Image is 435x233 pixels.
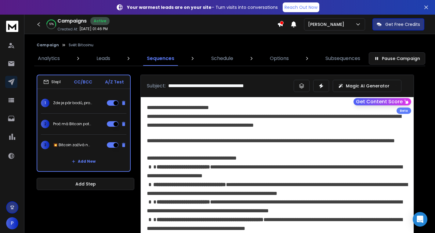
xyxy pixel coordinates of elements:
[353,98,411,105] button: Get Content Score
[57,27,78,32] p: Created At:
[372,18,424,30] button: Get Free Credits
[333,80,401,92] button: Magic AI Generator
[413,212,427,227] div: Open Intercom Messenger
[79,26,108,31] p: [DATE] 01:46 PM
[147,82,166,90] p: Subject:
[41,120,49,128] span: 2
[285,4,317,10] p: Reach Out Now
[385,21,420,27] p: Get Free Credits
[37,75,131,172] li: Step1CC/BCCA/Z Test1Zde je pár bodů, proč by [PERSON_NAME] [PERSON_NAME]2Proč má Bitcoin potenciá...
[49,23,54,26] p: 57 %
[53,143,92,147] p: 💥 Bitcoin zažívá návrat na výsluní. A tentokrát u toho budou i vlády.
[67,155,100,168] button: Add New
[69,43,93,48] p: Svět Bitcoinu
[53,101,92,105] p: Zde je pár bodů, proč by [PERSON_NAME] [PERSON_NAME]
[90,17,110,25] div: Active
[211,55,233,62] p: Schedule
[6,21,18,32] img: logo
[143,51,178,66] a: Sequences
[6,217,18,229] button: P
[308,21,347,27] p: [PERSON_NAME]
[369,52,425,65] button: Pause Campaign
[53,122,92,126] p: Proč má Bitcoin potenciál růstu
[74,79,92,85] p: CC/BCC
[93,51,114,66] a: Leads
[41,99,49,107] span: 1
[325,55,360,62] p: Subsequences
[38,55,60,62] p: Analytics
[34,51,63,66] a: Analytics
[105,79,124,85] p: A/Z Test
[283,2,319,12] a: Reach Out Now
[270,55,289,62] p: Options
[266,51,292,66] a: Options
[43,79,61,85] div: Step 1
[37,178,134,190] button: Add Step
[147,55,174,62] p: Sequences
[127,4,212,10] strong: Your warmest leads are on your site
[397,108,411,114] div: Beta
[37,43,59,48] button: Campaign
[127,4,278,10] p: – Turn visits into conversations
[96,55,110,62] p: Leads
[41,141,49,149] span: 3
[322,51,364,66] a: Subsequences
[346,83,390,89] p: Magic AI Generator
[208,51,237,66] a: Schedule
[57,17,87,25] h1: Campaigns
